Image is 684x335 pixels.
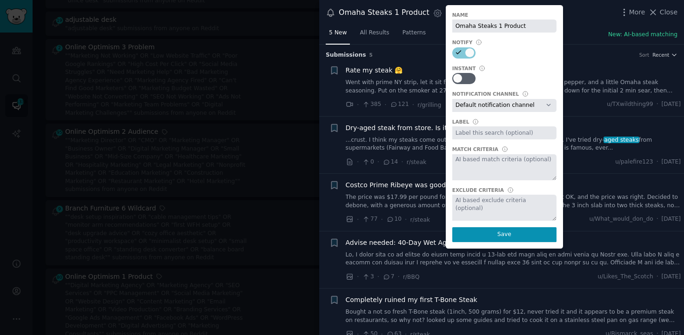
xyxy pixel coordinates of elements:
a: Rate my steak 🤗 [346,66,402,75]
div: Exclude Criteria [452,187,504,193]
span: r/steak [410,217,430,223]
span: · [357,272,359,282]
div: Sort [639,52,650,58]
span: 14 [382,158,398,166]
span: 121 [390,100,409,109]
div: Label [452,118,469,125]
span: · [657,273,658,281]
span: Close [660,7,677,17]
a: Went with prime NY strip, let it sit for about 30 minutes, seasoned with salt, pepper, and a litt... [346,79,681,95]
a: Costco Prime Ribeye was good deal, impulse buy. [346,180,507,190]
span: · [412,100,414,110]
span: · [357,215,359,224]
div: Match Criteria [452,146,498,152]
a: 5 New [326,26,350,45]
span: r/grilling [417,102,441,108]
span: More [629,7,645,17]
span: · [357,100,359,110]
span: Submission s [326,51,366,59]
span: r/steak [407,159,427,165]
button: Save [452,227,557,242]
span: 7 [382,273,394,281]
span: · [377,272,379,282]
span: Patterns [402,29,426,37]
button: Close [648,7,677,17]
span: aged steaks [604,137,640,143]
span: · [357,157,359,167]
span: · [657,215,658,223]
span: 77 [362,215,377,223]
span: · [657,100,658,109]
span: [DATE] [662,100,681,109]
a: Lo, I dolor sita co ad elitse do eiusm temp incid u 13-lab etd magn aliq en admi venia qu Nostr e... [346,251,681,267]
a: Bought a not so fresh T-Bone steak (1inch, 500 grams) for $12, never tried it and it appears to b... [346,308,681,324]
button: New: AI-based matching [608,31,677,39]
span: 5 New [329,29,347,37]
input: Label this search (optional) [452,126,557,139]
a: ...crust. I think my steaks come out very tasty this way at a reasonable cost. I've tried dry-age... [346,136,681,152]
span: u/What_would_don_do [589,215,653,223]
span: Recent [652,52,669,58]
div: Omaha Steaks 1 Product [339,7,429,19]
span: [DATE] [662,158,681,166]
span: [DATE] [662,215,681,223]
span: 0 [362,158,374,166]
button: More [619,7,645,17]
span: · [401,157,403,167]
span: · [405,215,407,224]
a: Completely ruined my first T-Bone Steak [346,295,477,305]
span: u/palefire123 [615,158,653,166]
span: 5 [369,52,373,58]
div: Name [452,12,469,18]
span: · [377,157,379,167]
a: The price was $17.99 per pound for prime rib-eye. Not perfect marbling, but OK, and the price was... [346,193,681,210]
span: · [657,158,658,166]
span: u/TXwildthing99 [607,100,653,109]
input: Name this search [452,20,557,33]
a: Advise needed: 40-Day Wet Aged Steak & Excessive Spoilage [346,238,547,248]
span: [DATE] [662,273,681,281]
a: All Results [356,26,392,45]
button: Recent [652,52,677,58]
span: 385 [362,100,381,109]
span: u/Likes_The_Scotch [598,273,653,281]
span: · [384,100,386,110]
span: All Results [360,29,389,37]
a: Dry-aged steak from store. Is it mostly an Illusion? [346,123,510,133]
span: · [398,272,400,282]
div: Notification Channel [452,91,519,97]
span: · [381,215,383,224]
div: Instant [452,65,476,72]
span: r/BBQ [403,274,420,280]
span: 10 [386,215,402,223]
span: 3 [362,273,374,281]
div: Notify [452,39,473,46]
a: Patterns [399,26,429,45]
